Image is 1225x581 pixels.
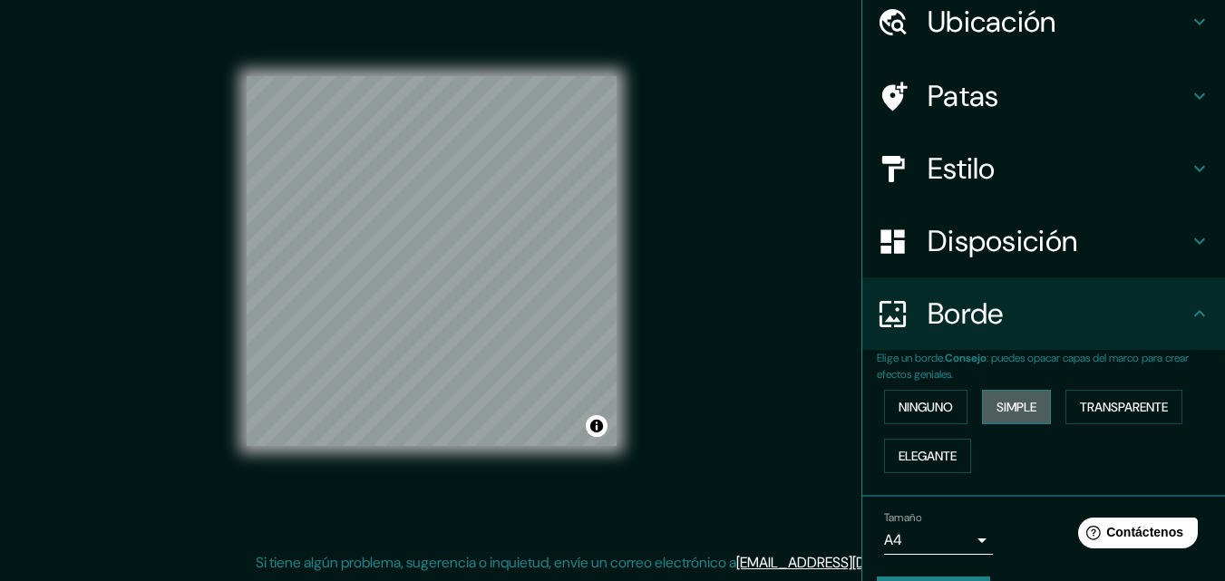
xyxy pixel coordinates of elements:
[928,150,996,188] font: Estilo
[256,553,736,572] font: Si tiene algún problema, sugerencia o inquietud, envíe un correo electrónico a
[884,510,921,525] font: Tamaño
[928,295,1004,333] font: Borde
[928,3,1056,41] font: Ubicación
[884,526,993,555] div: A4
[1064,510,1205,561] iframe: Lanzador de widgets de ayuda
[899,448,957,464] font: Elegante
[877,351,945,365] font: Elige un borde.
[586,415,608,437] button: Activar o desactivar atribución
[1080,399,1168,415] font: Transparente
[736,553,960,572] a: [EMAIL_ADDRESS][DOMAIN_NAME]
[945,351,987,365] font: Consejo
[862,277,1225,350] div: Borde
[1065,390,1182,424] button: Transparente
[982,390,1051,424] button: Simple
[928,77,999,115] font: Patas
[884,439,971,473] button: Elegante
[862,60,1225,132] div: Patas
[247,76,617,446] canvas: Mapa
[862,205,1225,277] div: Disposición
[899,399,953,415] font: Ninguno
[862,132,1225,205] div: Estilo
[997,399,1036,415] font: Simple
[884,390,967,424] button: Ninguno
[877,351,1189,382] font: : puedes opacar capas del marco para crear efectos geniales.
[884,530,902,549] font: A4
[928,222,1077,260] font: Disposición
